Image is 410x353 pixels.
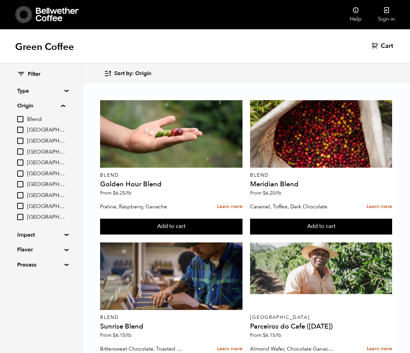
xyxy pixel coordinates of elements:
[100,323,242,330] h4: Sunrise Blend
[275,190,281,196] span: /lb
[250,173,392,178] p: Blend
[27,214,65,221] span: [GEOGRAPHIC_DATA]
[27,159,65,167] span: [GEOGRAPHIC_DATA]
[17,214,23,220] input: [GEOGRAPHIC_DATA]
[381,42,393,50] span: Cart
[104,65,151,82] button: Sort by: Origin
[17,246,65,254] summary: Flavor
[263,190,266,196] span: $
[113,332,116,339] span: $
[250,219,392,235] button: Add to cart
[113,332,131,339] bdi: 6.15
[371,42,395,50] a: Cart
[113,190,131,196] bdi: 6.25
[250,201,335,212] p: Caramel, Toffee, Dark Chocolate
[250,323,392,330] h4: Parceiros do Cafe ([DATE])
[27,181,65,188] span: [GEOGRAPHIC_DATA]
[250,181,392,188] h4: Meridian Blend
[263,190,281,196] bdi: 6.20
[17,102,65,110] summary: Origin
[100,173,242,178] p: Blend
[100,219,242,235] button: Add to cart
[17,261,65,269] summary: Process
[125,332,131,339] span: /lb
[17,148,23,155] input: [GEOGRAPHIC_DATA]
[27,137,65,145] span: [GEOGRAPHIC_DATA]
[27,126,65,134] span: [GEOGRAPHIC_DATA]
[15,41,74,53] h1: Green Coffee
[275,332,281,339] span: /lb
[27,192,65,199] span: [GEOGRAPHIC_DATA]
[17,127,23,133] input: [GEOGRAPHIC_DATA]
[17,203,23,209] input: [GEOGRAPHIC_DATA]
[17,181,23,187] input: [GEOGRAPHIC_DATA]
[100,315,242,320] p: Blend
[125,190,131,196] span: /lb
[27,148,65,156] span: [GEOGRAPHIC_DATA]
[100,181,242,188] h4: Golden Hour Blend
[100,201,185,212] p: Praline, Raspberry, Ganache
[250,315,392,320] p: [GEOGRAPHIC_DATA]
[263,332,281,339] bdi: 6.15
[27,170,65,178] span: [GEOGRAPHIC_DATA]
[250,190,281,196] span: From
[17,116,23,122] input: Blend
[27,116,65,123] span: Blend
[217,199,242,214] a: Learn more
[17,159,23,166] input: [GEOGRAPHIC_DATA]
[250,332,281,339] span: From
[263,332,266,339] span: $
[17,192,23,198] input: [GEOGRAPHIC_DATA]
[100,332,131,339] span: From
[17,231,65,239] summary: Impact
[17,138,23,144] input: [GEOGRAPHIC_DATA]
[28,71,41,78] span: Filter
[114,70,151,77] span: Sort by: Origin
[113,190,116,196] span: $
[17,87,65,95] summary: Type
[367,199,392,214] a: Learn more
[17,170,23,177] input: [GEOGRAPHIC_DATA]
[100,190,131,196] span: From
[27,203,65,210] span: [GEOGRAPHIC_DATA]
